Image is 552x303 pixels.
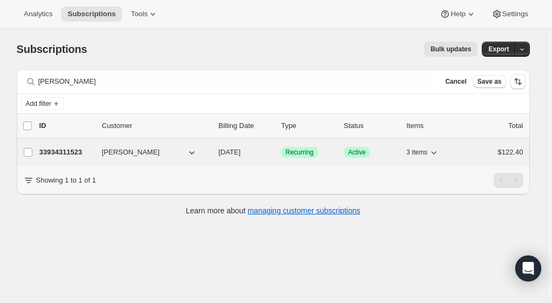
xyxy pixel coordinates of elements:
[102,120,210,131] p: Customer
[102,147,160,158] span: [PERSON_NAME]
[515,255,541,281] div: Open Intercom Messenger
[131,10,147,18] span: Tools
[61,6,122,22] button: Subscriptions
[485,6,535,22] button: Settings
[477,77,502,86] span: Save as
[488,45,509,53] span: Export
[407,148,428,157] span: 3 items
[24,10,52,18] span: Analytics
[286,148,314,157] span: Recurring
[473,75,506,88] button: Save as
[39,120,523,131] div: IDCustomerBilling DateTypeStatusItemsTotal
[494,173,523,188] nav: Pagination
[186,205,360,216] p: Learn more about
[508,120,523,131] p: Total
[482,42,515,57] button: Export
[68,10,116,18] span: Subscriptions
[441,75,470,88] button: Cancel
[36,175,96,186] p: Showing 1 to 1 of 1
[498,148,523,156] span: $122.40
[17,43,87,55] span: Subscriptions
[124,6,165,22] button: Tools
[39,120,93,131] p: ID
[450,10,465,18] span: Help
[344,120,398,131] p: Status
[445,77,466,86] span: Cancel
[39,147,93,158] p: 33934311523
[348,148,366,157] span: Active
[39,145,523,160] div: 33934311523[PERSON_NAME][DATE]SuccessRecurringSuccessActive3 items$122.40
[407,120,461,131] div: Items
[247,206,360,215] a: managing customer subscriptions
[38,74,435,89] input: Filter subscribers
[26,99,51,108] span: Add filter
[219,148,241,156] span: [DATE]
[424,42,477,57] button: Bulk updates
[502,10,528,18] span: Settings
[510,74,526,89] button: Sort the results
[219,120,273,131] p: Billing Date
[17,6,59,22] button: Analytics
[433,6,482,22] button: Help
[407,145,440,160] button: 3 items
[96,144,204,161] button: [PERSON_NAME]
[430,45,471,53] span: Bulk updates
[21,97,64,110] button: Add filter
[281,120,335,131] div: Type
